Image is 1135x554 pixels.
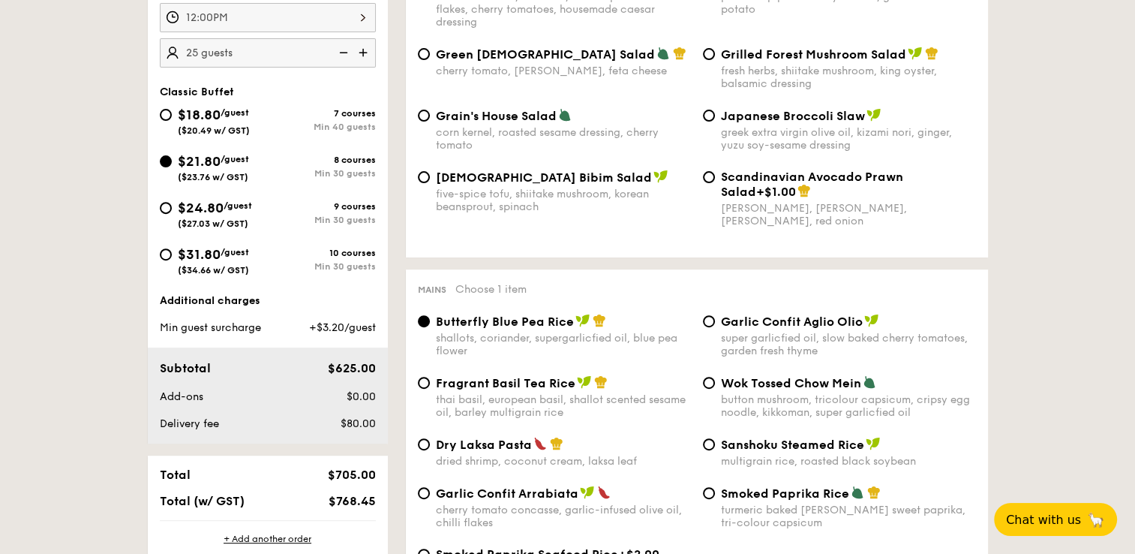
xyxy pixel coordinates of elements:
[436,504,691,529] div: cherry tomato concasse, garlic-infused olive oil, chilli flakes
[328,494,375,508] span: $768.45
[178,265,249,275] span: ($34.66 w/ GST)
[703,315,715,327] input: Garlic Confit Aglio Oliosuper garlicfied oil, slow baked cherry tomatoes, garden fresh thyme
[346,390,375,403] span: $0.00
[327,468,375,482] span: $705.00
[178,125,250,136] span: ($20.49 w/ GST)
[436,47,655,62] span: Green [DEMOGRAPHIC_DATA] Salad
[160,417,219,430] span: Delivery fee
[178,246,221,263] span: $31.80
[178,107,221,123] span: $18.80
[436,126,691,152] div: corn kernel, roasted sesame dressing, cherry tomato
[418,315,430,327] input: Butterfly Blue Pea Riceshallots, coriander, supergarlicfied oil, blue pea flower
[721,504,976,529] div: turmeric baked [PERSON_NAME] sweet paprika, tri-colour capsicum
[160,38,376,68] input: Number of guests
[597,486,611,499] img: icon-spicy.37a8142b.svg
[418,438,430,450] input: Dry Laksa Pastadried shrimp, coconut cream, laksa leaf
[221,247,249,257] span: /guest
[436,109,557,123] span: Grain's House Salad
[851,486,864,499] img: icon-vegetarian.fe4039eb.svg
[593,314,606,327] img: icon-chef-hat.a58ddaea.svg
[160,390,203,403] span: Add-ons
[160,155,172,167] input: $21.80/guest($23.76 w/ GST)8 coursesMin 30 guests
[1006,513,1081,527] span: Chat with us
[178,172,248,182] span: ($23.76 w/ GST)
[863,375,876,389] img: icon-vegetarian.fe4039eb.svg
[994,503,1117,536] button: Chat with us🦙
[418,171,430,183] input: [DEMOGRAPHIC_DATA] Bibim Saladfive-spice tofu, shiitake mushroom, korean beansprout, spinach
[268,122,376,132] div: Min 40 guests
[418,377,430,389] input: Fragrant Basil Tea Ricethai basil, european basil, shallot scented sesame oil, barley multigrain ...
[418,487,430,499] input: Garlic Confit Arrabiatacherry tomato concasse, garlic-infused olive oil, chilli flakes
[721,65,976,90] div: fresh herbs, shiitake mushroom, king oyster, balsamic dressing
[160,494,245,508] span: Total (w/ GST)
[268,261,376,272] div: Min 30 guests
[703,487,715,499] input: Smoked Paprika Riceturmeric baked [PERSON_NAME] sweet paprika, tri-colour capsicum
[533,437,547,450] img: icon-spicy.37a8142b.svg
[721,47,906,62] span: Grilled Forest Mushroom Salad
[703,110,715,122] input: Japanese Broccoli Slawgreek extra virgin olive oil, kizami nori, ginger, yuzu soy-sesame dressing
[721,126,976,152] div: greek extra virgin olive oil, kizami nori, ginger, yuzu soy-sesame dressing
[268,155,376,165] div: 8 courses
[866,108,881,122] img: icon-vegan.f8ff3823.svg
[756,185,796,199] span: +$1.00
[594,375,608,389] img: icon-chef-hat.a58ddaea.svg
[178,218,248,229] span: ($27.03 w/ GST)
[353,38,376,67] img: icon-add.58712e84.svg
[721,170,903,199] span: Scandinavian Avocado Prawn Salad
[721,455,976,468] div: multigrain rice, roasted black soybean
[436,332,691,357] div: shallots, coriander, supergarlicfied oil, blue pea flower
[160,109,172,121] input: $18.80/guest($20.49 w/ GST)7 coursesMin 40 guests
[160,248,172,260] input: $31.80/guest($34.66 w/ GST)10 coursesMin 30 guests
[867,486,881,499] img: icon-chef-hat.a58ddaea.svg
[721,315,863,329] span: Garlic Confit Aglio Olio
[703,48,715,60] input: Grilled Forest Mushroom Saladfresh herbs, shiitake mushroom, king oyster, balsamic dressing
[436,393,691,419] div: thai basil, european basil, shallot scented sesame oil, barley multigrain rice
[221,107,249,118] span: /guest
[268,168,376,179] div: Min 30 guests
[160,321,261,334] span: Min guest surcharge
[653,170,668,183] img: icon-vegan.f8ff3823.svg
[925,47,938,60] img: icon-chef-hat.a58ddaea.svg
[436,376,575,390] span: Fragrant Basil Tea Rice
[340,417,375,430] span: $80.00
[268,201,376,212] div: 9 courses
[577,375,592,389] img: icon-vegan.f8ff3823.svg
[673,47,686,60] img: icon-chef-hat.a58ddaea.svg
[721,376,861,390] span: Wok Tossed Chow Mein
[721,109,865,123] span: Japanese Broccoli Slaw
[721,332,976,357] div: super garlicfied oil, slow baked cherry tomatoes, garden fresh thyme
[656,47,670,60] img: icon-vegetarian.fe4039eb.svg
[908,47,923,60] img: icon-vegan.f8ff3823.svg
[436,486,578,501] span: Garlic Confit Arrabiata
[436,65,691,77] div: cherry tomato, [PERSON_NAME], feta cheese
[178,200,224,216] span: $24.80
[558,108,572,122] img: icon-vegetarian.fe4039eb.svg
[703,377,715,389] input: Wok Tossed Chow Meinbutton mushroom, tricolour capsicum, cripsy egg noodle, kikkoman, super garli...
[224,200,252,211] span: /guest
[436,170,652,185] span: [DEMOGRAPHIC_DATA] Bibim Salad
[268,108,376,119] div: 7 courses
[550,437,563,450] img: icon-chef-hat.a58ddaea.svg
[160,202,172,214] input: $24.80/guest($27.03 w/ GST)9 coursesMin 30 guests
[331,38,353,67] img: icon-reduce.1d2dbef1.svg
[580,486,595,499] img: icon-vegan.f8ff3823.svg
[455,283,527,296] span: Choose 1 item
[864,314,879,327] img: icon-vegan.f8ff3823.svg
[1087,511,1105,528] span: 🦙
[221,154,249,164] span: /guest
[268,215,376,225] div: Min 30 guests
[436,188,691,213] div: five-spice tofu, shiitake mushroom, korean beansprout, spinach
[721,393,976,419] div: button mushroom, tricolour capsicum, cripsy egg noodle, kikkoman, super garlicfied oil
[178,153,221,170] span: $21.80
[418,110,430,122] input: Grain's House Saladcorn kernel, roasted sesame dressing, cherry tomato
[721,486,849,501] span: Smoked Paprika Rice
[268,248,376,258] div: 10 courses
[703,171,715,183] input: Scandinavian Avocado Prawn Salad+$1.00[PERSON_NAME], [PERSON_NAME], [PERSON_NAME], red onion
[160,3,376,32] input: Event time
[575,314,590,327] img: icon-vegan.f8ff3823.svg
[418,285,446,295] span: Mains
[308,321,375,334] span: +$3.20/guest
[436,438,532,452] span: Dry Laksa Pasta
[160,86,234,98] span: Classic Buffet
[160,468,191,482] span: Total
